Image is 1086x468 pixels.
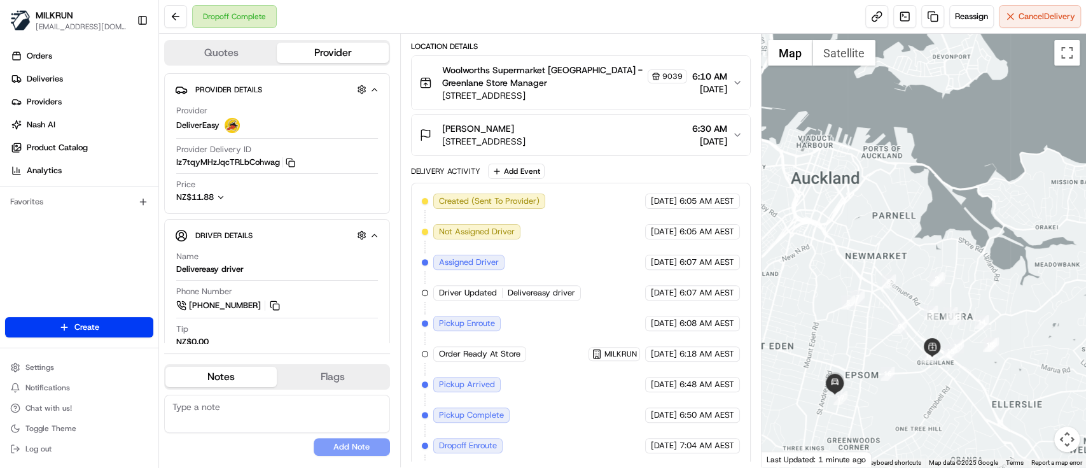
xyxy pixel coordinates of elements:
div: 15 [943,344,957,358]
span: Log out [25,444,52,454]
span: Nash AI [27,119,55,131]
a: Nash AI [5,115,158,135]
div: 7 [851,290,865,304]
span: MILKRUN [604,349,637,359]
a: [PHONE_NUMBER] [176,299,282,313]
span: Create [74,322,99,333]
span: [DATE] [651,409,677,421]
span: Toggle Theme [25,423,76,434]
button: [PERSON_NAME][STREET_ADDRESS]6:30 AM[DATE] [412,115,750,155]
div: 13 [983,338,997,352]
span: Driver Details [195,230,253,241]
button: Toggle Theme [5,420,153,437]
button: Toggle fullscreen view [1054,40,1080,66]
span: 7:04 AM AEST [679,440,734,451]
span: Dropoff Enroute [439,440,497,451]
button: Notifications [5,379,153,397]
div: 12 [985,337,999,351]
span: [STREET_ADDRESS] [442,135,526,148]
span: [DATE] [651,226,677,238]
span: Created (Sent To Provider) [439,195,540,207]
span: Name [176,251,198,262]
span: [DATE] [651,348,677,360]
span: Pickup Complete [439,409,504,421]
span: Provider [176,105,207,117]
a: Open this area in Google Maps (opens a new window) [765,451,807,467]
span: [PERSON_NAME] [442,122,514,135]
span: [STREET_ADDRESS] [442,89,687,102]
span: 6:07 AM AEST [679,257,734,268]
a: Report a map error [1031,459,1082,466]
span: Notifications [25,383,70,393]
button: CancelDelivery [999,5,1081,28]
div: NZ$0.00 [176,336,209,348]
img: delivereasy_logo.png [225,118,240,133]
span: 6:07 AM AEST [679,287,734,299]
div: 8 [841,295,855,309]
span: Price [176,179,195,190]
button: Iz7tqyMHzJqcTRLbCohwag [176,157,295,168]
span: Reassign [955,11,988,22]
button: Map camera controls [1054,427,1080,452]
img: Google [765,451,807,467]
span: Product Catalog [27,142,88,153]
a: Terms [1006,459,1024,466]
span: DeliverEasy [176,120,219,131]
div: 1 [931,273,945,287]
button: Show street map [768,40,812,66]
div: 10 [922,349,936,363]
span: 9039 [662,71,683,82]
span: 6:48 AM AEST [679,379,734,390]
div: 4 [949,311,963,325]
span: Provider Delivery ID [176,144,251,155]
div: Favorites [5,192,153,212]
span: Driver Updated [439,287,497,299]
span: Woolworths Supermarket [GEOGRAPHIC_DATA] - Greenlane Store Manager [442,64,645,89]
button: Woolworths Supermarket [GEOGRAPHIC_DATA] - Greenlane Store Manager9039[STREET_ADDRESS]6:10 AM[DATE] [412,56,750,110]
button: Chat with us! [5,399,153,417]
img: MILKRUN [10,10,31,31]
div: Location Details [411,41,751,52]
span: [DATE] [692,135,727,148]
button: Driver Details [175,225,379,246]
span: Delivereasy driver [508,287,575,299]
button: Add Event [488,164,545,179]
span: 6:30 AM [692,122,727,135]
span: 6:10 AM [692,70,727,83]
a: Deliveries [5,69,158,89]
button: [EMAIL_ADDRESS][DOMAIN_NAME] [36,22,127,32]
span: 6:50 AM AEST [679,409,734,421]
div: 3 [943,307,957,321]
button: Show satellite imagery [812,40,875,66]
button: Flags [277,367,388,387]
button: Log out [5,440,153,458]
span: Cancel Delivery [1019,11,1075,22]
button: MILKRUNMILKRUN[EMAIL_ADDRESS][DOMAIN_NAME] [5,5,132,36]
span: [DATE] [651,195,677,207]
button: Settings [5,358,153,376]
div: Delivery Activity [411,166,480,176]
a: Product Catalog [5,138,158,158]
button: Provider [277,43,388,63]
div: Last Updated: 1 minute ago [762,451,872,467]
div: 14 [975,315,989,329]
span: [DATE] [692,83,727,96]
span: Provider Details [195,85,262,95]
button: MILKRUN [36,9,73,22]
span: [PHONE_NUMBER] [189,300,261,311]
span: Analytics [27,165,62,176]
span: Not Assigned Driver [439,226,515,238]
span: Phone Number [176,286,232,297]
a: Providers [5,92,158,112]
span: Map data ©2025 Google [929,459,998,466]
span: Pickup Enroute [439,318,495,329]
span: [DATE] [651,379,677,390]
span: [DATE] [651,287,677,299]
span: Deliveries [27,73,63,85]
span: Providers [27,96,62,108]
span: 6:18 AM AEST [679,348,734,360]
div: 6 [882,274,896,288]
button: Reassign [949,5,994,28]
